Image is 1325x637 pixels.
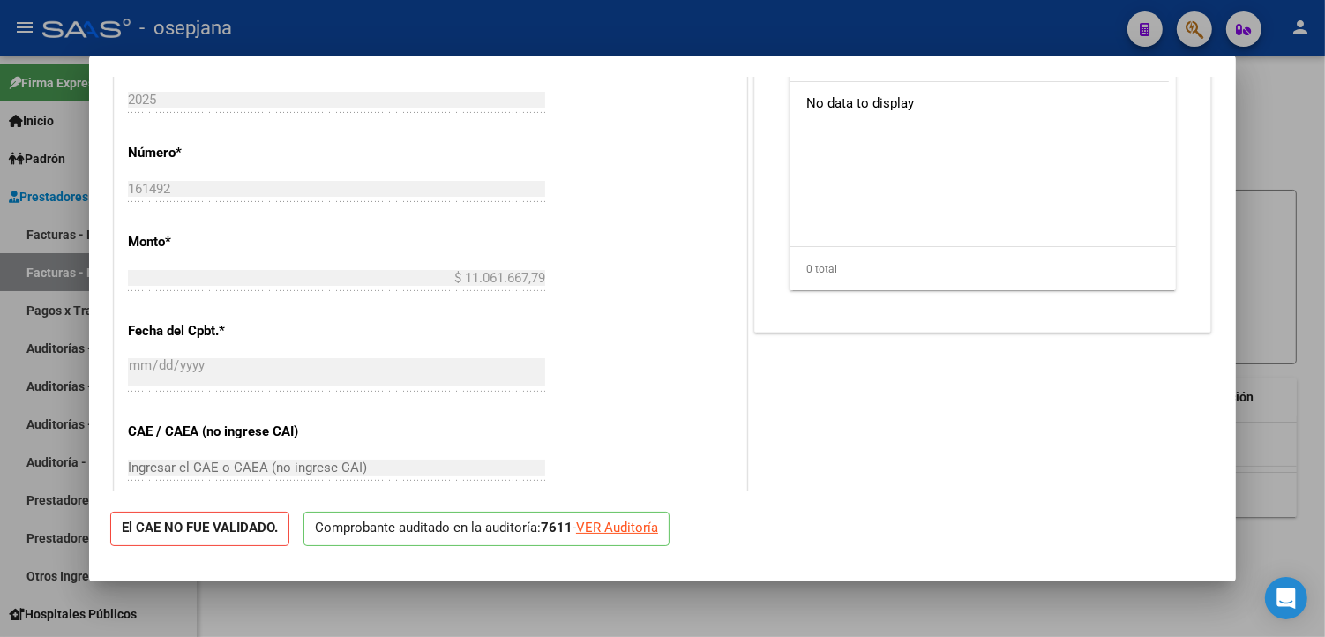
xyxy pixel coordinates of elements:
[303,512,670,546] p: Comprobante auditado en la auditoría: -
[1265,577,1307,619] div: Open Intercom Messenger
[128,321,310,341] p: Fecha del Cpbt.
[128,422,310,442] p: CAE / CAEA (no ingrese CAI)
[110,512,289,546] strong: El CAE NO FUE VALIDADO.
[128,232,310,252] p: Monto
[790,247,1176,291] div: 0 total
[790,82,1169,126] div: No data to display
[128,143,310,163] p: Número
[576,518,658,538] div: VER Auditoría
[541,520,573,536] strong: 7611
